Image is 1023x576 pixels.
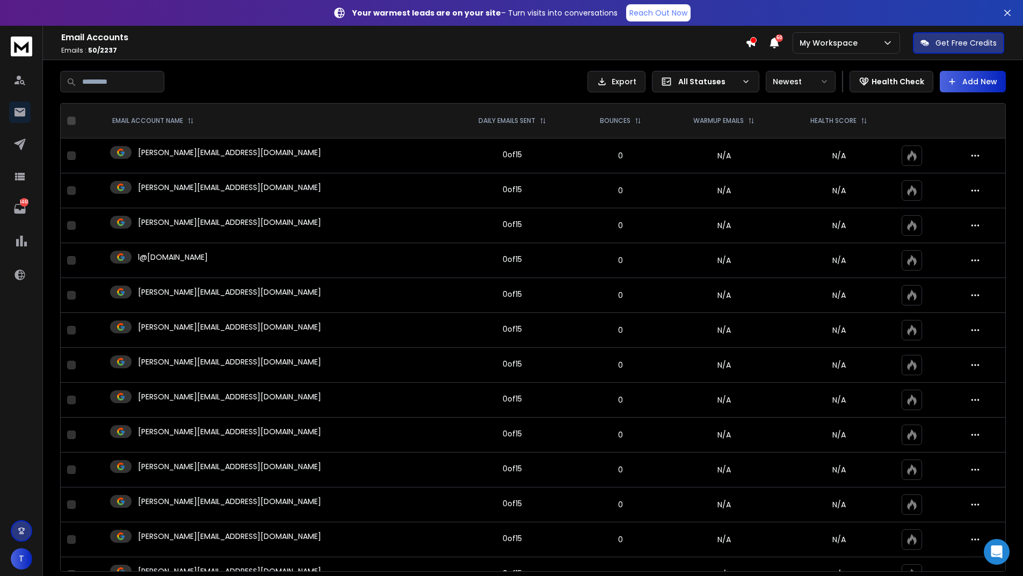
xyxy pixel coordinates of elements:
[665,173,783,208] td: N/A
[626,4,691,21] a: Reach Out Now
[138,391,321,402] p: [PERSON_NAME][EMAIL_ADDRESS][DOMAIN_NAME]
[503,463,522,474] div: 0 of 15
[583,325,658,336] p: 0
[789,220,888,231] p: N/A
[789,255,888,266] p: N/A
[9,198,31,220] a: 1461
[665,418,783,453] td: N/A
[138,147,321,158] p: [PERSON_NAME][EMAIL_ADDRESS][DOMAIN_NAME]
[940,71,1006,92] button: Add New
[503,393,522,404] div: 0 of 15
[935,38,997,48] p: Get Free Credits
[138,287,321,297] p: [PERSON_NAME][EMAIL_ADDRESS][DOMAIN_NAME]
[583,464,658,475] p: 0
[872,76,924,87] p: Health Check
[583,395,658,405] p: 0
[587,71,645,92] button: Export
[984,539,1010,565] div: Open Intercom Messenger
[678,76,737,87] p: All Statuses
[810,116,857,125] p: HEALTH SCORE
[11,548,32,570] button: T
[583,290,658,301] p: 0
[850,71,933,92] button: Health Check
[503,533,522,544] div: 0 of 15
[789,150,888,161] p: N/A
[61,31,745,44] h1: Email Accounts
[503,359,522,369] div: 0 of 15
[138,322,321,332] p: [PERSON_NAME][EMAIL_ADDRESS][DOMAIN_NAME]
[665,278,783,313] td: N/A
[112,116,194,125] div: EMAIL ACCOUNT NAME
[138,217,321,228] p: [PERSON_NAME][EMAIL_ADDRESS][DOMAIN_NAME]
[583,499,658,510] p: 0
[61,46,745,55] p: Emails :
[789,499,888,510] p: N/A
[503,289,522,300] div: 0 of 15
[629,8,687,18] p: Reach Out Now
[665,313,783,348] td: N/A
[88,46,117,55] span: 50 / 2237
[352,8,618,18] p: – Turn visits into conversations
[478,116,535,125] p: DAILY EMAILS SENT
[138,496,321,507] p: [PERSON_NAME][EMAIL_ADDRESS][DOMAIN_NAME]
[600,116,630,125] p: BOUNCES
[583,150,658,161] p: 0
[789,534,888,545] p: N/A
[800,38,862,48] p: My Workspace
[665,138,783,173] td: N/A
[138,461,321,472] p: [PERSON_NAME][EMAIL_ADDRESS][DOMAIN_NAME]
[138,182,321,193] p: [PERSON_NAME][EMAIL_ADDRESS][DOMAIN_NAME]
[789,290,888,301] p: N/A
[665,453,783,487] td: N/A
[789,395,888,405] p: N/A
[503,184,522,195] div: 0 of 15
[138,252,208,263] p: l@[DOMAIN_NAME]
[789,185,888,196] p: N/A
[138,426,321,437] p: [PERSON_NAME][EMAIL_ADDRESS][DOMAIN_NAME]
[789,360,888,370] p: N/A
[789,325,888,336] p: N/A
[583,534,658,545] p: 0
[789,429,888,440] p: N/A
[583,185,658,196] p: 0
[583,220,658,231] p: 0
[20,198,28,207] p: 1461
[138,356,321,367] p: [PERSON_NAME][EMAIL_ADDRESS][DOMAIN_NAME]
[913,32,1004,54] button: Get Free Credits
[503,428,522,439] div: 0 of 15
[665,383,783,418] td: N/A
[665,487,783,522] td: N/A
[789,464,888,475] p: N/A
[503,254,522,265] div: 0 of 15
[503,324,522,334] div: 0 of 15
[138,531,321,542] p: [PERSON_NAME][EMAIL_ADDRESS][DOMAIN_NAME]
[665,522,783,557] td: N/A
[665,208,783,243] td: N/A
[503,219,522,230] div: 0 of 15
[665,348,783,383] td: N/A
[11,37,32,56] img: logo
[583,255,658,266] p: 0
[352,8,501,18] strong: Your warmest leads are on your site
[583,429,658,440] p: 0
[775,34,783,42] span: 50
[766,71,836,92] button: Newest
[503,149,522,160] div: 0 of 15
[503,498,522,509] div: 0 of 15
[665,243,783,278] td: N/A
[693,116,744,125] p: WARMUP EMAILS
[583,360,658,370] p: 0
